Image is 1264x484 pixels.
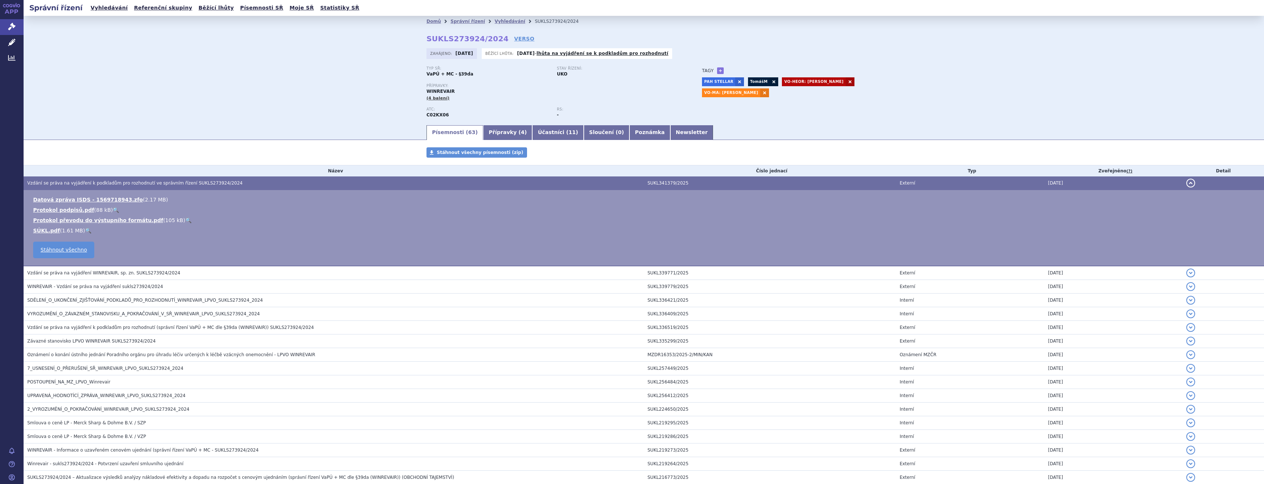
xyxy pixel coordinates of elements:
span: 105 kB [165,217,183,223]
button: detail [1186,405,1195,414]
th: Zveřejněno [1044,165,1183,176]
a: VO-HEOR: [PERSON_NAME] [782,77,845,86]
p: Typ SŘ: [426,66,550,71]
a: + [717,67,724,74]
a: Stáhnout všechno [33,242,94,258]
a: Stáhnout všechny písemnosti (zip) [426,147,527,158]
span: Smlouva o ceně LP - Merck Sharp & Dohme B.V. / VZP [27,434,146,439]
span: Winrevair - sukls273924/2024 - Potvrzení uzavření smluvního ujednání [27,461,183,466]
span: SDĚLENÍ_O_UKONČENÍ_ZJIŠŤOVÁNÍ_PODKLADŮ_PRO_ROZHODNUTÍ_WINREVAIR_LPVO_SUKLS273924_2024 [27,298,263,303]
span: Smlouva o ceně LP - Merck Sharp & Dohme B.V. / SZP [27,420,146,425]
span: Vzdání se práva na vyjádření k podkladům pro rozhodnutí (správní řízení VaPÚ + MC dle §39da (WINR... [27,325,314,330]
th: Detail [1183,165,1264,176]
span: Interní [900,393,914,398]
th: Číslo jednací [644,165,896,176]
button: detail [1186,418,1195,427]
button: detail [1186,473,1195,482]
li: ( ) [33,227,1257,234]
span: Oznámení o konání ústního jednání Poradního orgánu pro úhradu léčiv určených k léčbě vzácných one... [27,352,315,357]
span: Externí [900,270,915,276]
td: SUKL336519/2025 [644,321,896,334]
td: SUKL256484/2025 [644,375,896,389]
td: [DATE] [1044,416,1183,430]
td: SUKL256412/2025 [644,389,896,403]
span: (4 balení) [426,96,450,101]
td: MZDR16353/2025-2/MIN/KAN [644,348,896,362]
a: 🔍 [85,228,91,234]
button: detail [1186,309,1195,318]
td: [DATE] [1044,457,1183,471]
td: [DATE] [1044,403,1183,416]
td: [DATE] [1044,334,1183,348]
span: Externí [900,448,915,453]
td: SUKL335299/2025 [644,334,896,348]
a: Statistiky SŘ [318,3,361,13]
a: Přípravky (4) [483,125,532,140]
button: detail [1186,323,1195,332]
span: Interní [900,379,914,385]
a: Poznámka [629,125,670,140]
strong: [DATE] [517,51,535,56]
th: Název [24,165,644,176]
td: SUKL219286/2025 [644,430,896,443]
span: Zahájeno: [430,50,453,56]
button: detail [1186,378,1195,386]
span: Interní [900,298,914,303]
a: Moje SŘ [287,3,316,13]
span: Interní [900,420,914,425]
a: Vyhledávání [495,19,525,24]
strong: SOTATERCEPT [426,112,449,118]
td: SUKL257449/2025 [644,362,896,375]
a: SÚKL.pdf [33,228,60,234]
td: SUKL339779/2025 [644,280,896,294]
td: [DATE] [1044,375,1183,389]
a: Referenční skupiny [132,3,194,13]
a: Běžící lhůty [196,3,236,13]
p: ATC: [426,107,550,112]
td: [DATE] [1044,443,1183,457]
span: 4 [521,129,524,135]
h3: Tagy [702,66,714,75]
a: Sloučení (0) [584,125,629,140]
span: Stáhnout všechny písemnosti (zip) [437,150,523,155]
span: UPRAVENÁ_HODNOTÍCÍ_ZPRÁVA_WINREVAIR_LPVO_SUKLS273924_2024 [27,393,186,398]
span: Externí [900,461,915,466]
td: SUKL339771/2025 [644,266,896,280]
td: [DATE] [1044,362,1183,375]
span: 2.17 MB [145,197,166,203]
td: [DATE] [1044,430,1183,443]
span: VYROZUMĚNÍ_O_ZÁVAZNÉM_STANOVISKU_A_POKRAČOVÁNÍ_V_SŘ_WINREVAIR_LPVO_SUKLS273924_2024 [27,311,260,316]
button: detail [1186,459,1195,468]
a: lhůta na vyjádření se k podkladům pro rozhodnutí [537,51,668,56]
button: detail [1186,446,1195,455]
td: [DATE] [1044,294,1183,307]
a: Písemnosti SŘ [238,3,285,13]
span: Vzdání se práva na vyjádření k podkladům pro rozhodnutí ve správním řízení SUKLS273924/2024 [27,180,243,186]
li: SUKLS273924/2024 [535,16,588,27]
button: detail [1186,296,1195,305]
td: [DATE] [1044,321,1183,334]
a: 🔍 [185,217,192,223]
p: RS: [557,107,680,112]
span: 0 [618,129,622,135]
a: Vyhledávání [88,3,130,13]
td: [DATE] [1044,389,1183,403]
p: Stav řízení: [557,66,680,71]
strong: SUKLS273924/2024 [426,34,509,43]
span: Externí [900,325,915,330]
button: detail [1186,364,1195,373]
td: SUKL219295/2025 [644,416,896,430]
li: ( ) [33,217,1257,224]
button: detail [1186,350,1195,359]
td: SUKL336421/2025 [644,294,896,307]
a: Newsletter [670,125,713,140]
span: Externí [900,475,915,480]
abbr: (?) [1126,169,1132,174]
span: WINREVAIR - Informace o uzavřeném cenovém ujednání (správní řízení VaPÚ + MC - SUKLS273924/2024 [27,448,259,453]
td: SUKL219264/2025 [644,457,896,471]
span: Běžící lhůta: [485,50,515,56]
span: Interní [900,311,914,316]
button: detail [1186,269,1195,277]
span: 7_USNESENÍ_O_PŘERUŠENÍ_SŘ_WINREVAIR_LPVO_SUKLS273924_2024 [27,366,183,371]
span: 88 kB [96,207,111,213]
